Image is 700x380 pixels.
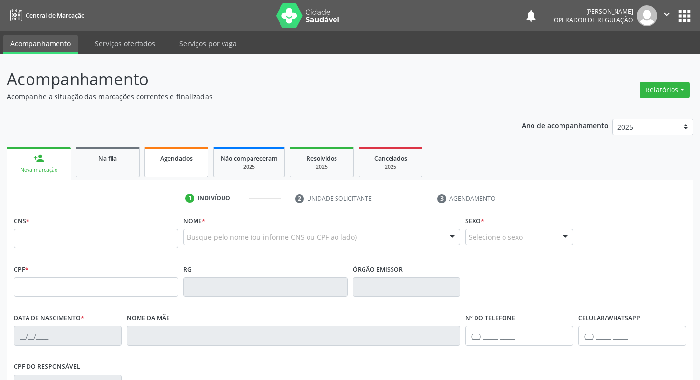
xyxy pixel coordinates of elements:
label: CPF do responsável [14,359,80,375]
label: RG [183,262,192,277]
div: 1 [185,194,194,203]
button:  [657,5,676,26]
label: Data de nascimento [14,311,84,326]
label: CPF [14,262,28,277]
a: Serviços ofertados [88,35,162,52]
input: (__) _____-_____ [578,326,686,346]
label: Nome [183,213,205,229]
div: person_add [33,153,44,164]
a: Central de Marcação [7,7,84,24]
div: Indivíduo [197,194,230,203]
span: Operador de regulação [554,16,633,24]
span: Selecione o sexo [469,232,523,242]
label: Nº do Telefone [465,311,515,326]
button: apps [676,7,693,25]
span: Cancelados [374,154,407,163]
img: img [637,5,657,26]
label: Sexo [465,213,484,229]
span: Na fila [98,154,117,163]
input: __/__/____ [14,326,122,346]
label: CNS [14,213,29,229]
button: Relatórios [640,82,690,98]
button: notifications [524,9,538,23]
div: 2025 [366,163,415,171]
a: Serviços por vaga [172,35,244,52]
span: Resolvidos [307,154,337,163]
span: Não compareceram [221,154,278,163]
label: Celular/WhatsApp [578,311,640,326]
input: (__) _____-_____ [465,326,573,346]
i:  [661,9,672,20]
a: Acompanhamento [3,35,78,54]
label: Nome da mãe [127,311,169,326]
label: Órgão emissor [353,262,403,277]
div: Nova marcação [14,166,64,174]
div: 2025 [297,163,346,171]
p: Acompanhamento [7,67,487,91]
p: Ano de acompanhamento [522,119,609,131]
div: 2025 [221,163,278,171]
span: Central de Marcação [26,11,84,20]
p: Acompanhe a situação das marcações correntes e finalizadas [7,91,487,102]
div: [PERSON_NAME] [554,7,633,16]
span: Agendados [160,154,193,163]
span: Busque pelo nome (ou informe CNS ou CPF ao lado) [187,232,357,242]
